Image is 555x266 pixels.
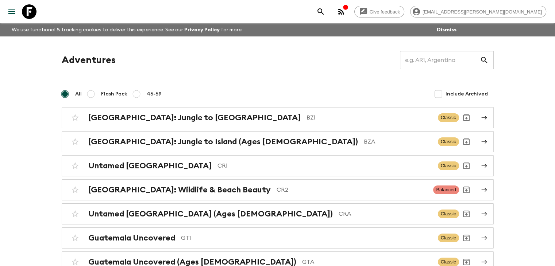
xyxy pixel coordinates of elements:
a: Give feedback [354,6,404,17]
p: CR1 [217,161,432,170]
h1: Adventures [62,53,116,67]
a: [GEOGRAPHIC_DATA]: Jungle to Island (Ages [DEMOGRAPHIC_DATA])BZAClassicArchive [62,131,494,152]
a: Guatemala UncoveredGT1ClassicArchive [62,227,494,249]
span: All [75,90,82,98]
p: We use functional & tracking cookies to deliver this experience. See our for more. [9,23,246,36]
span: Balanced [433,185,459,194]
h2: Untamed [GEOGRAPHIC_DATA] (Ages [DEMOGRAPHIC_DATA]) [88,209,333,219]
input: e.g. AR1, Argentina [400,50,480,70]
span: Classic [438,137,459,146]
h2: [GEOGRAPHIC_DATA]: Wildlife & Beach Beauty [88,185,271,195]
span: Classic [438,210,459,218]
button: menu [4,4,19,19]
button: Archive [459,183,474,197]
span: Give feedback [366,9,404,15]
button: Archive [459,159,474,173]
a: Untamed [GEOGRAPHIC_DATA]CR1ClassicArchive [62,155,494,176]
h2: [GEOGRAPHIC_DATA]: Jungle to [GEOGRAPHIC_DATA] [88,113,301,122]
p: GT1 [181,234,432,242]
a: [GEOGRAPHIC_DATA]: Wildlife & Beach BeautyCR2BalancedArchive [62,179,494,200]
span: [EMAIL_ADDRESS][PERSON_NAME][DOMAIN_NAME] [419,9,546,15]
h2: [GEOGRAPHIC_DATA]: Jungle to Island (Ages [DEMOGRAPHIC_DATA]) [88,137,358,146]
a: Privacy Policy [184,27,220,32]
button: Dismiss [435,25,458,35]
button: Archive [459,110,474,125]
h2: Guatemala Uncovered [88,233,175,243]
div: [EMAIL_ADDRESS][PERSON_NAME][DOMAIN_NAME] [410,6,546,17]
span: Classic [438,161,459,170]
span: Flash Pack [101,90,127,98]
a: Untamed [GEOGRAPHIC_DATA] (Ages [DEMOGRAPHIC_DATA])CRAClassicArchive [62,203,494,224]
span: Include Archived [446,90,488,98]
span: Classic [438,113,459,122]
a: [GEOGRAPHIC_DATA]: Jungle to [GEOGRAPHIC_DATA]BZ1ClassicArchive [62,107,494,128]
button: Archive [459,134,474,149]
button: Archive [459,207,474,221]
button: Archive [459,231,474,245]
p: BZ1 [307,113,432,122]
button: search adventures [313,4,328,19]
p: CRA [339,210,432,218]
span: Classic [438,234,459,242]
p: CR2 [277,185,428,194]
span: 45-59 [147,90,162,98]
h2: Untamed [GEOGRAPHIC_DATA] [88,161,212,171]
p: BZA [364,137,432,146]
